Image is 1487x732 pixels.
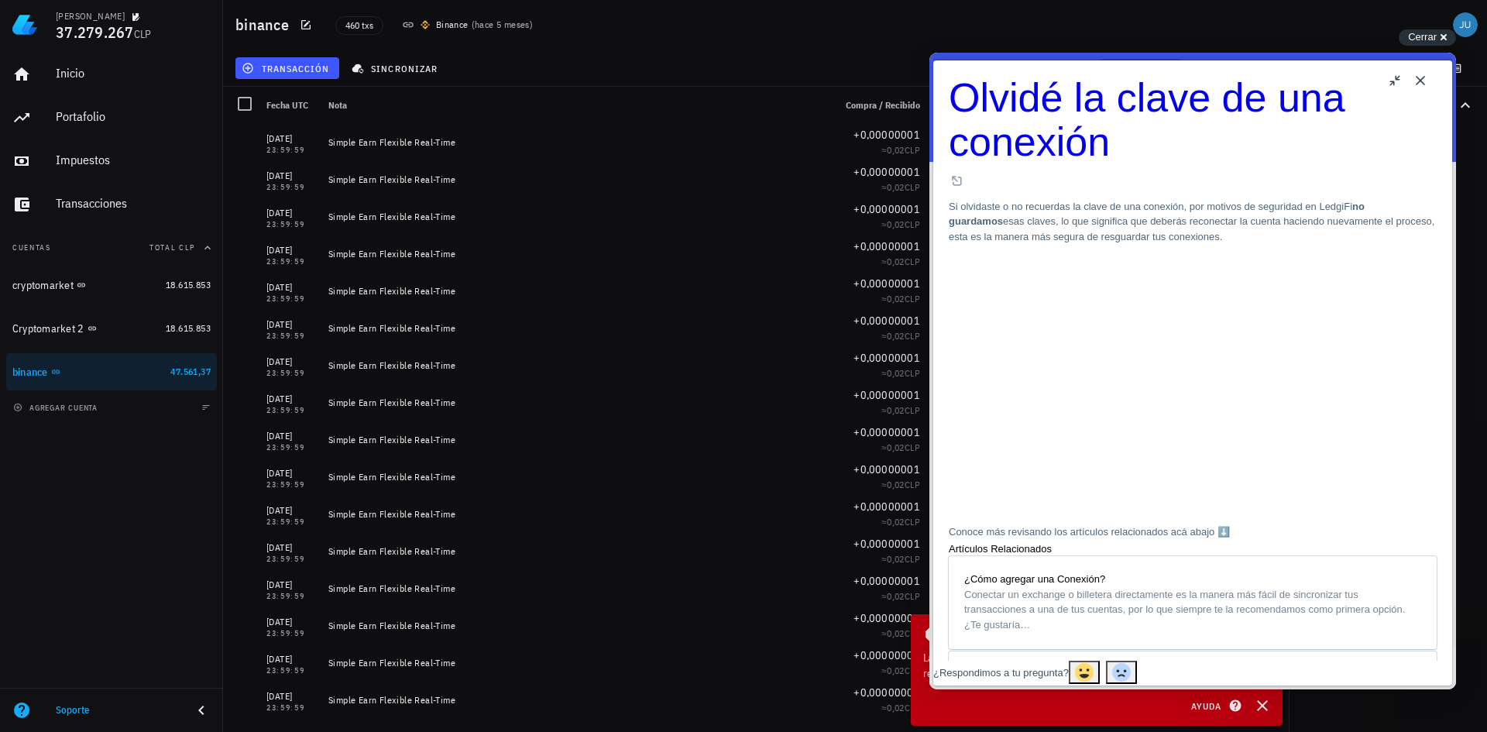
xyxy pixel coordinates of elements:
[905,553,920,565] span: CLP
[266,184,316,191] div: 23:59:59
[853,239,920,253] span: +0,00000001
[19,599,507,692] a: Related article: ¿Qué es LedgiFi?. Se dice Led-yi-fai ¡Esto es LedgiFi!, la aplicación perfecta p...
[905,590,920,602] span: CLP
[881,479,920,490] span: ≈
[853,462,920,476] span: +0,00000001
[905,442,920,453] span: CLP
[853,202,920,216] span: +0,00000001
[56,66,211,81] div: Inicio
[881,590,920,602] span: ≈
[12,322,84,335] div: Cryptomarket 2
[56,704,180,717] div: Soporte
[881,442,920,453] span: ≈
[322,87,827,124] div: Nota
[905,702,920,713] span: CLP
[266,651,316,667] div: [DATE]
[266,555,316,563] div: 23:59:59
[328,99,347,111] span: Nota
[266,168,316,184] div: [DATE]
[905,256,920,267] span: CLP
[1453,12,1478,37] div: avatar
[6,229,217,266] button: CuentasTotal CLP
[56,153,211,167] div: Impuestos
[266,593,316,600] div: 23:59:59
[6,143,217,180] a: Impuestos
[853,388,920,402] span: +0,00000001
[887,665,905,676] span: 0,02
[266,689,316,704] div: [DATE]
[905,404,920,416] span: CLP
[328,657,821,669] div: Simple Earn Flexible Real-Time
[887,516,905,528] span: 0,02
[266,99,308,111] span: Fecha UTC
[853,165,920,179] span: +0,00000001
[881,553,920,565] span: ≈
[266,630,316,637] div: 23:59:59
[887,367,905,379] span: 0,02
[328,248,821,260] div: Simple Earn Flexible Real-Time
[245,62,329,74] span: transacción
[266,540,316,555] div: [DATE]
[905,218,920,230] span: CLP
[328,620,821,632] div: Simple Earn Flexible Real-Time
[266,280,316,295] div: [DATE]
[905,293,920,304] span: CLP
[853,314,920,328] span: +0,00000001
[328,322,821,335] div: Simple Earn Flexible Real-Time
[923,650,1270,681] div: La contraseña es [SECURITY_DATA] intenta nuevamente. Si no la recuerdas reconecta la cuenta (por ...
[12,366,48,379] div: binance
[266,332,316,340] div: 23:59:59
[1399,29,1456,46] button: Cerrar
[16,403,98,413] span: agregar cuenta
[328,694,821,706] div: Simple Earn Flexible Real-Time
[266,317,316,332] div: [DATE]
[853,537,920,551] span: +0,00000001
[345,57,448,79] button: sincronizar
[12,12,37,37] img: LedgiFi
[6,353,217,390] a: binance 47.561,37
[905,665,920,676] span: CLP
[9,400,105,415] button: agregar cuenta
[328,545,821,558] div: Simple Earn Flexible Real-Time
[881,702,920,713] span: ≈
[887,442,905,453] span: 0,02
[853,648,920,662] span: +0,00000001
[887,627,905,639] span: 0,02
[266,354,316,369] div: [DATE]
[266,614,316,630] div: [DATE]
[905,516,920,528] span: CLP
[881,367,920,379] span: ≈
[881,293,920,304] span: ≈
[177,608,208,631] button: Send feedback: No. For "¿Respondimos a tu pregunta?"
[19,472,507,487] p: Conoce más revisando los artículos relacionados acá abajo ⬇️
[6,266,217,304] a: cryptomarket 18.615.853
[328,583,821,595] div: Simple Earn Flexible Real-Time
[881,218,920,230] span: ≈
[887,702,905,713] span: 0,02
[266,407,316,414] div: 23:59:59
[166,322,211,334] span: 18.615.853
[6,310,217,347] a: Cryptomarket 2 18.615.853
[853,277,920,290] span: +0,00000001
[853,425,920,439] span: +0,00000001
[929,53,1456,689] iframe: Help Scout Beacon - Live Chat, Contact Form, and Knowledge Base
[846,99,920,111] span: Compra / Recibido
[887,330,905,342] span: 0,02
[887,256,905,267] span: 0,02
[149,242,195,253] span: Total CLP
[328,285,821,297] div: Simple Earn Flexible Real-Time
[853,128,920,142] span: +0,00000001
[166,279,211,290] span: 18.615.853
[881,627,920,639] span: ≈
[4,608,523,634] div: Article feedback
[134,27,152,41] span: CLP
[19,193,507,467] iframe: YouTube video player
[475,19,530,30] span: hace 5 meses
[12,279,74,292] div: cryptomarket
[260,87,322,124] div: Fecha UTC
